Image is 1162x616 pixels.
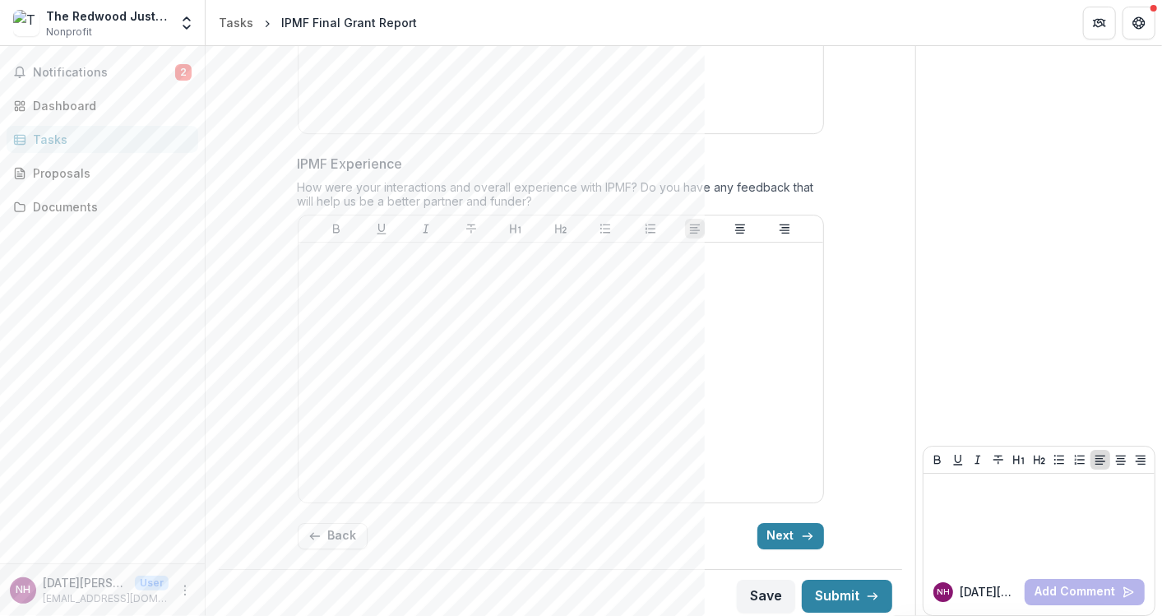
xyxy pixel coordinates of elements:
div: IPMF Final Grant Report [281,14,417,31]
span: Notifications [33,66,175,80]
button: Save [737,580,795,613]
p: [DATE][PERSON_NAME] [43,574,128,591]
button: Add Comment [1025,579,1145,605]
button: Heading 1 [1009,450,1029,470]
div: Proposals [33,164,185,182]
button: Heading 2 [551,219,571,239]
button: Open entity switcher [175,7,198,39]
button: Underline [372,219,391,239]
button: Align Center [730,219,750,239]
p: [EMAIL_ADDRESS][DOMAIN_NAME] [43,591,169,606]
div: Documents [33,198,185,215]
button: Bold [928,450,947,470]
p: [DATE][PERSON_NAME] [960,583,1018,600]
a: Dashboard [7,92,198,119]
img: The Redwood Justice Fund [13,10,39,36]
a: Tasks [7,126,198,153]
span: 2 [175,64,192,81]
button: Align Right [775,219,794,239]
button: Align Left [1090,450,1110,470]
div: Dashboard [33,97,185,114]
div: Noel Hanrahan [16,585,30,595]
button: Bold [326,219,346,239]
span: Nonprofit [46,25,92,39]
button: Bullet List [1049,450,1069,470]
button: Notifications2 [7,59,198,86]
button: Align Center [1111,450,1131,470]
a: Tasks [212,11,260,35]
button: Bullet List [595,219,615,239]
button: Heading 1 [506,219,525,239]
button: Heading 2 [1030,450,1049,470]
button: Ordered List [1070,450,1090,470]
div: How were your interactions and overall experience with IPMF? Do you have any feedback that will h... [298,180,824,215]
button: Align Right [1131,450,1150,470]
button: Back [298,523,368,549]
button: Italicize [416,219,436,239]
nav: breadcrumb [212,11,424,35]
p: User [135,576,169,591]
button: Get Help [1123,7,1155,39]
a: Proposals [7,160,198,187]
p: IPMF Experience [298,154,403,174]
button: Next [757,523,824,549]
div: Tasks [219,14,253,31]
button: Underline [948,450,968,470]
a: Documents [7,193,198,220]
button: More [175,581,195,600]
button: Strike [461,219,481,239]
button: Submit [802,580,892,613]
div: The Redwood Justice Fund [46,7,169,25]
button: Align Left [685,219,705,239]
button: Ordered List [641,219,660,239]
button: Italicize [968,450,988,470]
button: Partners [1083,7,1116,39]
div: Noel Hanrahan [937,588,950,596]
div: Tasks [33,131,185,148]
button: Strike [988,450,1008,470]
